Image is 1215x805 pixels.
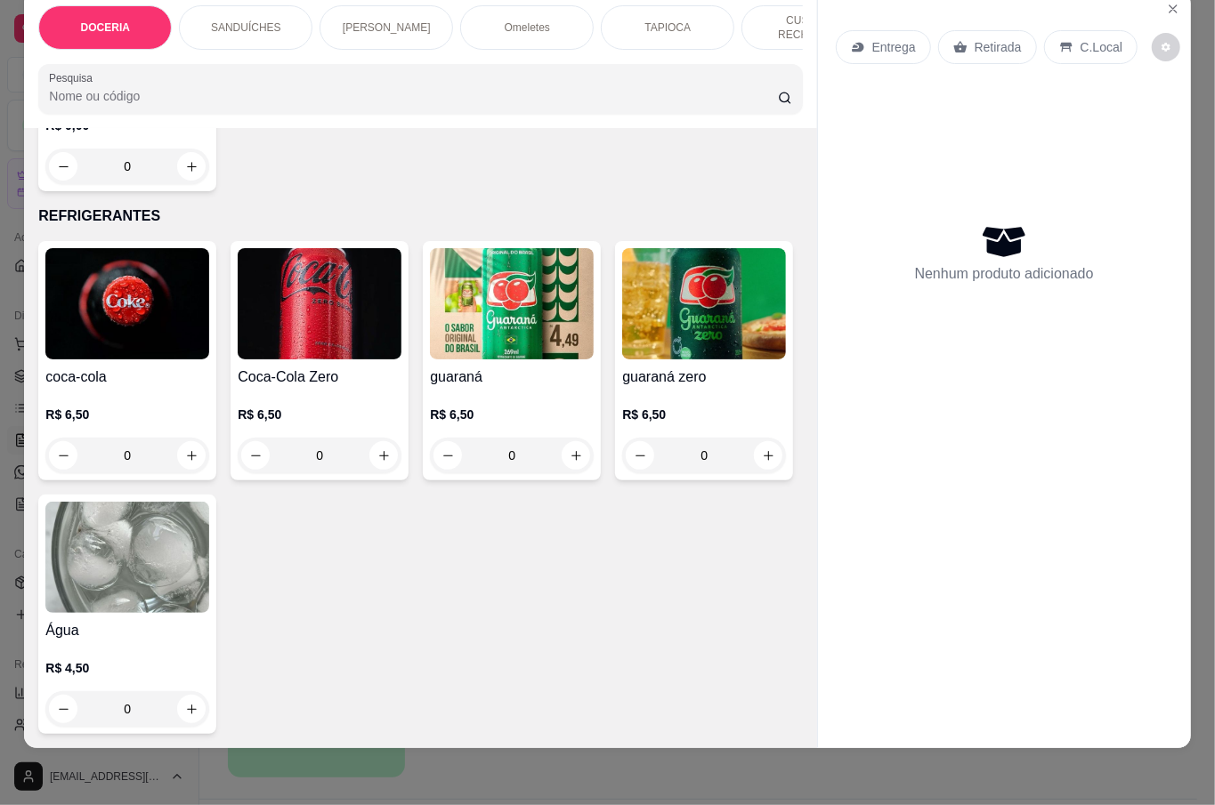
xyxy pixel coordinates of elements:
[433,441,462,470] button: decrease-product-quantity
[45,659,209,677] p: R$ 4,50
[430,366,594,388] h4: guaraná
[49,70,99,85] label: Pesquisa
[177,441,206,470] button: increase-product-quantity
[81,20,130,35] p: DOCERIA
[1152,33,1180,61] button: decrease-product-quantity
[38,205,802,227] p: REFRIGERANTES
[49,441,77,470] button: decrease-product-quantity
[45,502,209,613] img: product-image
[45,248,209,359] img: product-image
[238,366,401,388] h4: Coca-Cola Zero
[754,441,782,470] button: increase-product-quantity
[211,20,281,35] p: SANDUÍCHES
[1081,38,1122,56] p: C.Local
[343,20,431,35] p: [PERSON_NAME]
[562,441,590,470] button: increase-product-quantity
[915,263,1094,285] p: Nenhum produto adicionado
[757,13,860,42] p: CUSCUZ RECHEADO
[644,20,691,35] p: TAPIOCA
[626,441,654,470] button: decrease-product-quantity
[49,87,778,105] input: Pesquisa
[45,620,209,641] h4: Água
[430,406,594,423] p: R$ 6,50
[369,441,398,470] button: increase-product-quantity
[238,248,401,359] img: product-image
[238,406,401,423] p: R$ 6,50
[872,38,916,56] p: Entrega
[505,20,550,35] p: Omeletes
[622,406,786,423] p: R$ 6,50
[975,38,1022,56] p: Retirada
[430,248,594,359] img: product-image
[622,366,786,388] h4: guaraná zero
[241,441,270,470] button: decrease-product-quantity
[45,406,209,423] p: R$ 6,50
[45,366,209,388] h4: coca-cola
[622,248,786,359] img: product-image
